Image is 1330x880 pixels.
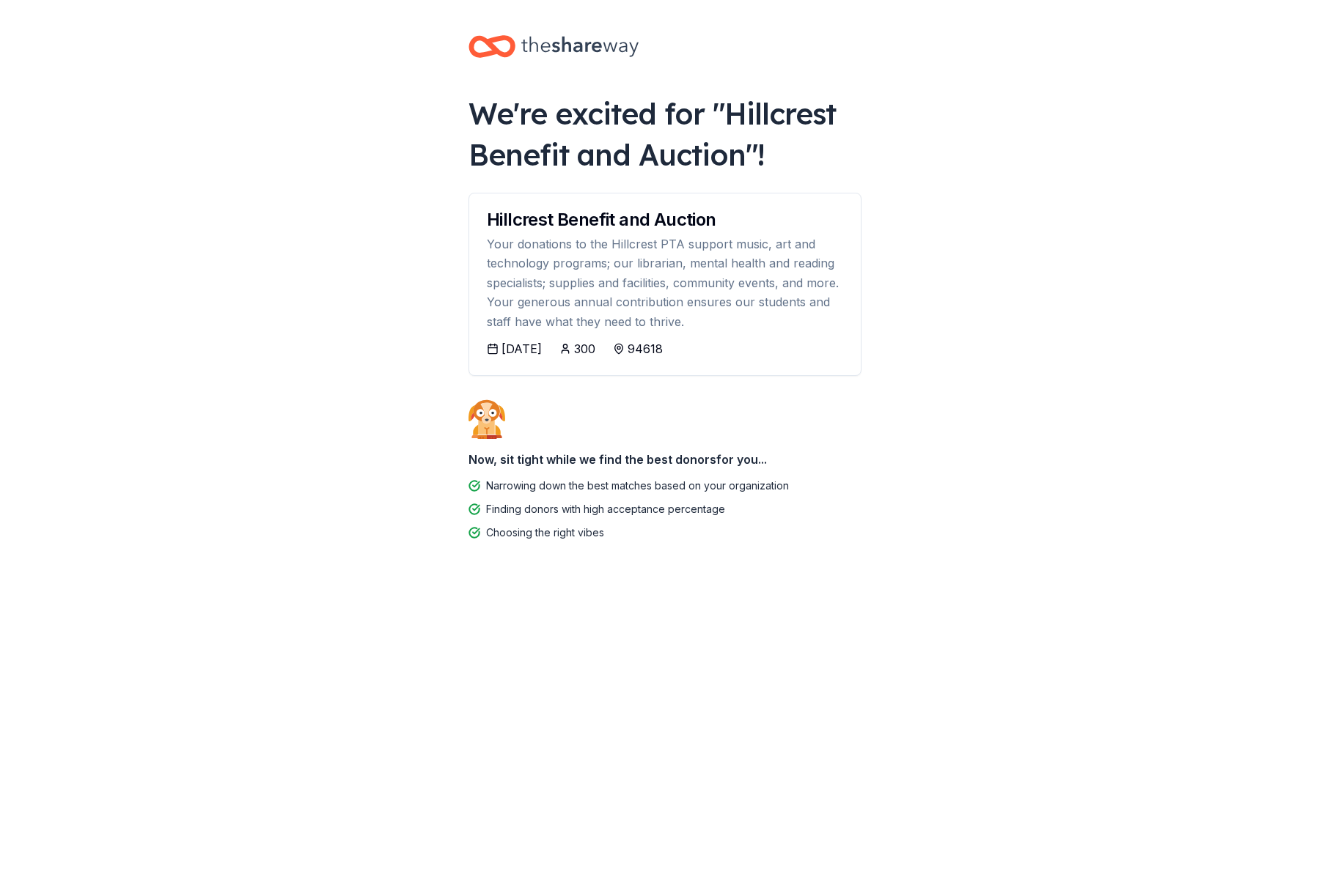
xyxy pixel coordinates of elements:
div: Choosing the right vibes [486,524,604,541]
div: Finding donors with high acceptance percentage [486,500,725,518]
div: 300 [574,340,595,358]
div: Your donations to the Hillcrest PTA support music, art and technology programs; our librarian, me... [487,234,843,331]
div: [DATE] [501,340,542,358]
div: Now, sit tight while we find the best donors for you... [469,445,861,474]
div: Narrowing down the best matches based on your organization [486,477,789,495]
div: 94618 [628,340,663,358]
img: Dog waiting patiently [469,399,505,439]
div: Hillcrest Benefit and Auction [487,211,843,229]
div: We're excited for " Hillcrest Benefit and Auction "! [469,93,861,175]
